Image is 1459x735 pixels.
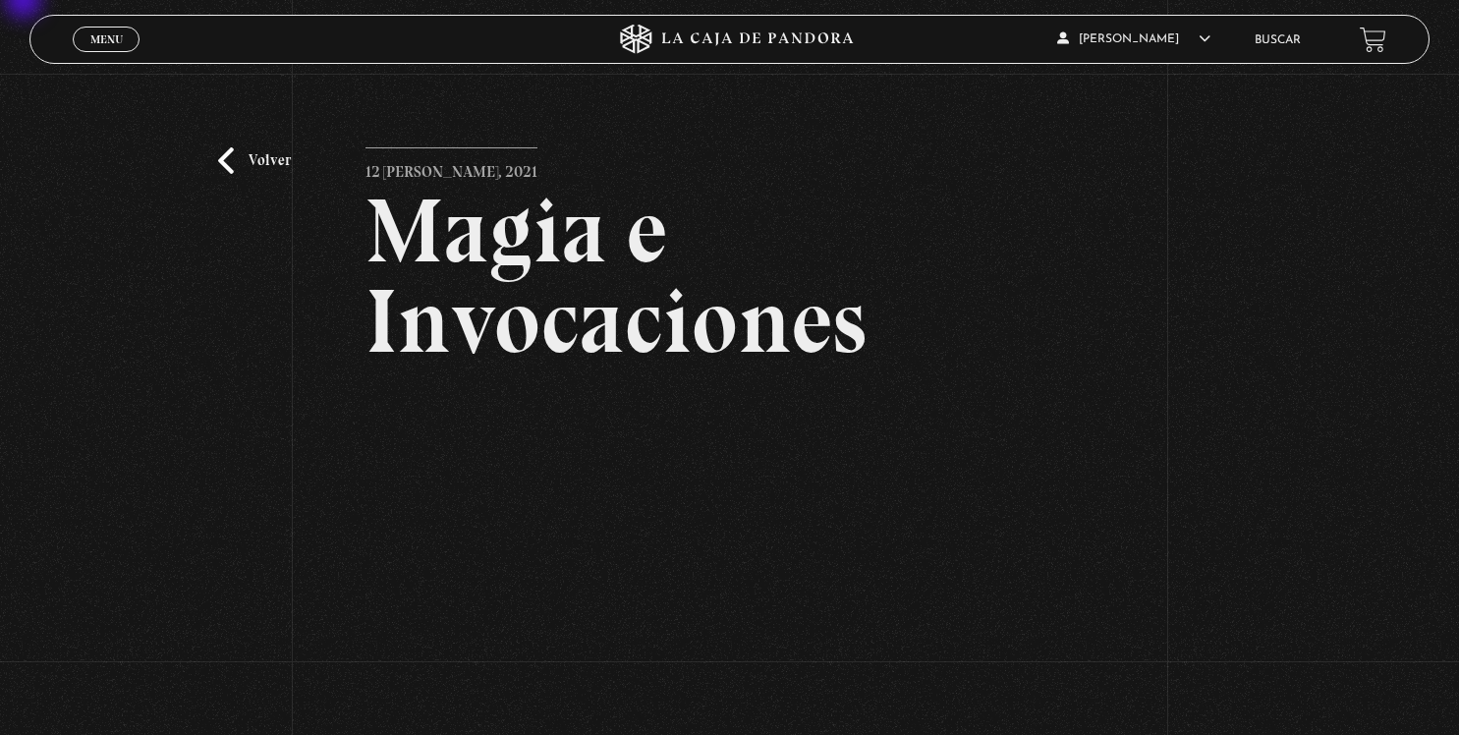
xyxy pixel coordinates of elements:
h2: Magia e Invocaciones [365,186,1094,367]
span: [PERSON_NAME] [1057,33,1210,45]
span: Menu [90,33,123,45]
p: 12 [PERSON_NAME], 2021 [365,147,537,187]
a: Volver [218,147,291,174]
span: Cerrar [84,50,130,64]
a: View your shopping cart [1360,26,1386,52]
a: Buscar [1255,34,1301,46]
